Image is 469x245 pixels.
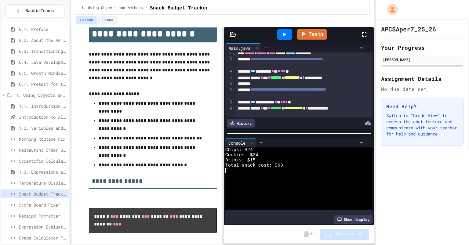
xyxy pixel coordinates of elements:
[381,43,464,52] h2: Your Progress
[225,50,233,56] div: 2
[150,5,209,12] span: Snack Budget Tracker
[381,25,436,33] h1: APCSAper7_25_26
[16,92,67,98] span: 1. Using Objects and Methods
[386,103,458,110] h3: Need Help?
[225,99,233,105] div: 8
[225,56,233,69] div: 3
[19,125,67,131] span: 1.2. Variables and Data Types
[225,81,233,87] div: 6
[225,147,253,153] span: Chips: $24
[19,70,67,76] span: 0.5. Growth Mindset and Pair Programming
[19,169,67,175] span: 1.3. Expressions and Output [New]
[225,158,256,163] span: Drinks: $15
[145,6,147,11] span: /
[19,235,67,241] span: Grade Calculator Pro
[334,215,373,224] div: Show display
[25,8,54,14] span: Back to Teams
[19,158,67,164] span: Scientific Calculator
[225,163,283,168] span: Total snack cost: $63
[313,232,315,237] span: 1
[19,180,67,186] span: Temperature Display Fix
[19,213,67,219] span: Receipt Formatter
[19,37,67,43] span: 0.2. About the AP CSA Exam
[383,57,462,62] div: [PERSON_NAME]
[76,16,97,24] button: Lesson
[19,224,67,230] span: Expression Evaluator Fix
[19,48,67,54] span: 0.3. Transitioning from AP CSP to AP CSA
[386,113,458,137] p: Switch to "Grade View" to access the chat feature and communicate with your teacher for help and ...
[98,16,117,24] button: Grade
[225,87,233,99] div: 7
[19,59,67,65] span: 0.4. Java Development Environments
[19,147,67,153] span: Restaurant Order System
[304,231,309,237] span: -
[19,26,67,32] span: 0.1. Preface
[225,106,233,118] div: 9
[19,81,67,87] span: 0.7. Pretest for the AP CSA Exam
[227,119,255,128] div: History
[19,191,67,197] span: Snack Budget Tracker
[225,75,233,81] div: 5
[19,114,67,120] span: Introduction to Algorithms, Programming, and Compilers
[225,140,249,146] div: Console
[225,68,233,74] div: 4
[19,202,67,208] span: Score Board Fixer
[297,29,327,40] a: Tests
[225,153,258,158] span: Cookies: $24
[19,136,67,142] span: Morning Routine Fix
[380,2,399,16] div: My Account
[336,232,365,237] span: Submit Answer
[381,85,464,93] div: No due date set
[81,6,143,11] span: 1. Using Objects and Methods
[233,50,236,55] span: Fold line
[310,232,312,237] span: /
[225,45,253,51] div: Main.java
[381,74,464,83] h2: Assignment Details
[19,103,67,109] span: 1.1. Introduction to Algorithms, Programming, and Compilers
